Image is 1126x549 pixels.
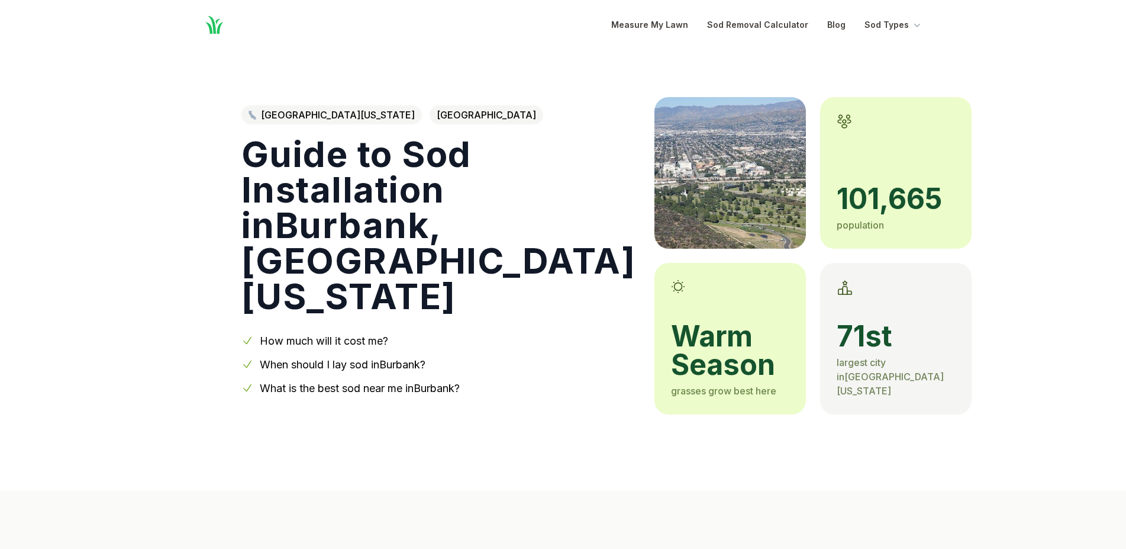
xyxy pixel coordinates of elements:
[864,18,923,32] button: Sod Types
[430,105,543,124] span: [GEOGRAPHIC_DATA]
[671,385,776,397] span: grasses grow best here
[260,335,388,347] a: How much will it cost me?
[249,111,256,120] img: Southern California state outline
[671,322,789,379] span: warm season
[654,97,806,249] img: A picture of Burbank
[611,18,688,32] a: Measure My Lawn
[837,322,955,351] span: 71st
[837,185,955,213] span: 101,665
[827,18,846,32] a: Blog
[707,18,808,32] a: Sod Removal Calculator
[837,357,944,397] span: largest city in [GEOGRAPHIC_DATA][US_STATE]
[241,136,636,314] h1: Guide to Sod Installation in Burbank , [GEOGRAPHIC_DATA][US_STATE]
[837,219,884,231] span: population
[260,382,460,394] a: What is the best sod near me inBurbank?
[241,105,422,124] a: [GEOGRAPHIC_DATA][US_STATE]
[260,358,425,371] a: When should I lay sod inBurbank?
